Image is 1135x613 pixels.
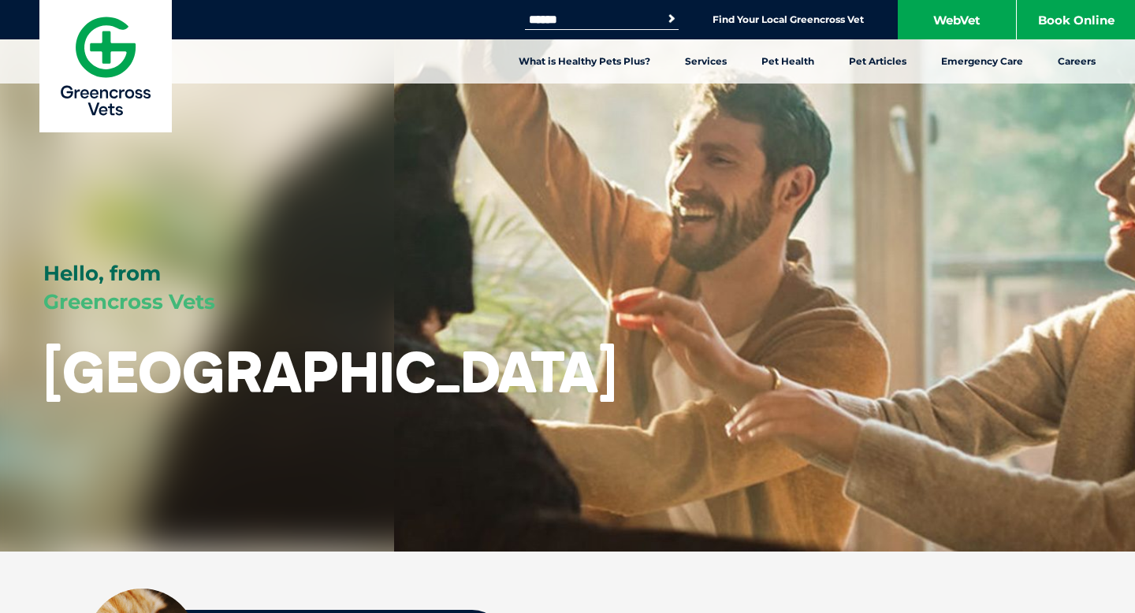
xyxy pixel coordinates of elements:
a: Services [668,39,744,84]
h1: [GEOGRAPHIC_DATA] [43,340,617,403]
span: Greencross Vets [43,289,215,314]
a: Pet Health [744,39,832,84]
a: What is Healthy Pets Plus? [501,39,668,84]
span: Hello, from [43,261,161,286]
a: Careers [1040,39,1113,84]
a: Emergency Care [924,39,1040,84]
a: Pet Articles [832,39,924,84]
button: Search [664,11,679,27]
a: Find Your Local Greencross Vet [713,13,864,26]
